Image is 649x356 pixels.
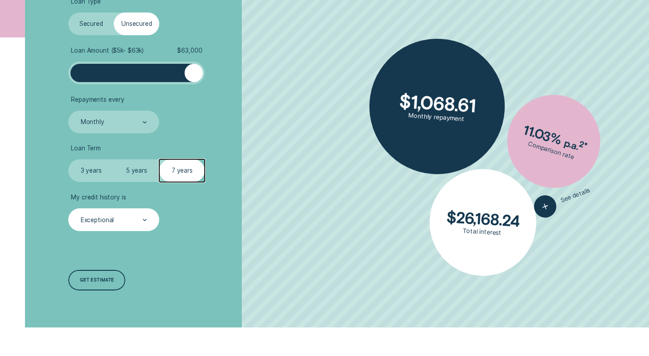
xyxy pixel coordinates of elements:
span: $ 63,000 [177,47,202,54]
span: My credit history is [71,194,126,201]
span: Loan Term [71,145,101,152]
label: Unsecured [114,12,159,35]
span: Repayments every [71,96,124,103]
label: 3 years [68,159,114,182]
button: See details [531,180,594,221]
label: 5 years [114,159,159,182]
span: See details [560,187,591,205]
label: Secured [68,12,114,35]
div: Exceptional [81,216,114,224]
span: Loan Amount ( $5k - $63k ) [71,47,144,54]
a: Get estimate [68,270,125,290]
label: 7 years [159,159,205,182]
div: Monthly [81,119,104,126]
